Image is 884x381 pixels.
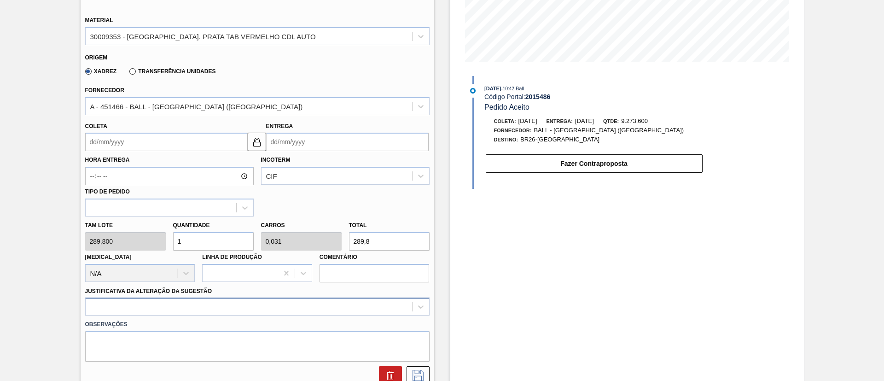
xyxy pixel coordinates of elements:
span: [DATE] [484,86,501,91]
div: Código Portal: [484,93,703,100]
label: Hora Entrega [85,153,254,167]
span: Pedido Aceito [484,103,529,111]
label: Carros [261,222,285,229]
img: locked [251,136,262,147]
input: dd/mm/yyyy [266,133,429,151]
label: Fornecedor [85,87,124,94]
label: Comentário [320,251,430,264]
label: Material [85,17,113,23]
div: 30009353 - [GEOGRAPHIC_DATA]. PRATA TAB VERMELHO CDL AUTO [90,32,316,40]
span: Coleta: [494,118,516,124]
span: BALL - [GEOGRAPHIC_DATA] ([GEOGRAPHIC_DATA]) [534,127,684,134]
label: Total [349,222,367,229]
label: Linha de Produção [202,254,262,260]
label: Coleta [85,123,107,129]
div: CIF [266,172,277,180]
span: Destino: [494,137,518,142]
strong: 2015486 [525,93,551,100]
button: Fazer Contraproposta [486,154,703,173]
div: A - 451466 - BALL - [GEOGRAPHIC_DATA] ([GEOGRAPHIC_DATA]) [90,102,303,110]
img: atual [470,88,476,94]
span: Entrega: [547,118,573,124]
span: 9.273,600 [621,117,648,124]
label: Transferência Unidades [129,68,215,75]
input: dd/mm/yyyy [85,133,248,151]
label: Xadrez [85,68,117,75]
label: Origem [85,54,108,61]
label: [MEDICAL_DATA] [85,254,132,260]
span: Fornecedor: [494,128,532,133]
span: - 10:42 [501,86,514,91]
label: Incoterm [261,157,291,163]
span: [DATE] [575,117,594,124]
label: Quantidade [173,222,210,229]
span: Qtde: [603,118,619,124]
label: Tipo de pedido [85,188,130,195]
button: locked [248,133,266,151]
label: Justificativa da Alteração da Sugestão [85,288,212,294]
span: [DATE] [518,117,537,124]
label: Observações [85,318,430,331]
span: BR26-[GEOGRAPHIC_DATA] [520,136,599,143]
label: Entrega [266,123,293,129]
span: : Ball [514,86,524,91]
label: Tam lote [85,219,166,232]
